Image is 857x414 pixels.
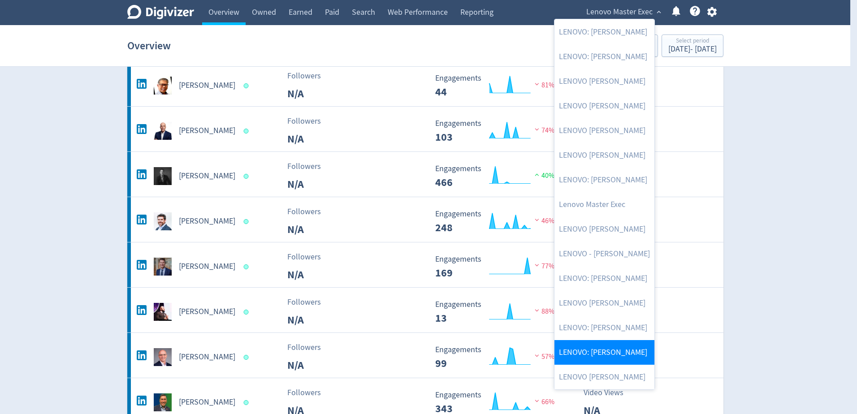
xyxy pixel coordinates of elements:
a: LENOVO [PERSON_NAME] [554,118,654,143]
a: Lenovo Master Exec [554,192,654,217]
a: LENOVO [PERSON_NAME] [554,69,654,94]
a: LENOVO: [PERSON_NAME] [554,44,654,69]
a: LENOVO: [PERSON_NAME] [554,340,654,365]
a: LENOVO [PERSON_NAME] [554,365,654,389]
a: LENOVO [PERSON_NAME] [554,217,654,241]
a: LENOVO [PERSON_NAME] [554,94,654,118]
a: LENOVO: [PERSON_NAME] [554,315,654,340]
a: LENOVO: [PERSON_NAME] [554,266,654,291]
a: LENOVO [PERSON_NAME] [554,291,654,315]
a: LENOVO - [PERSON_NAME] [554,241,654,266]
a: LENOVO: [PERSON_NAME] [554,20,654,44]
a: LENOVO: [PERSON_NAME] [554,168,654,192]
a: LENOVO [PERSON_NAME] [554,143,654,168]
